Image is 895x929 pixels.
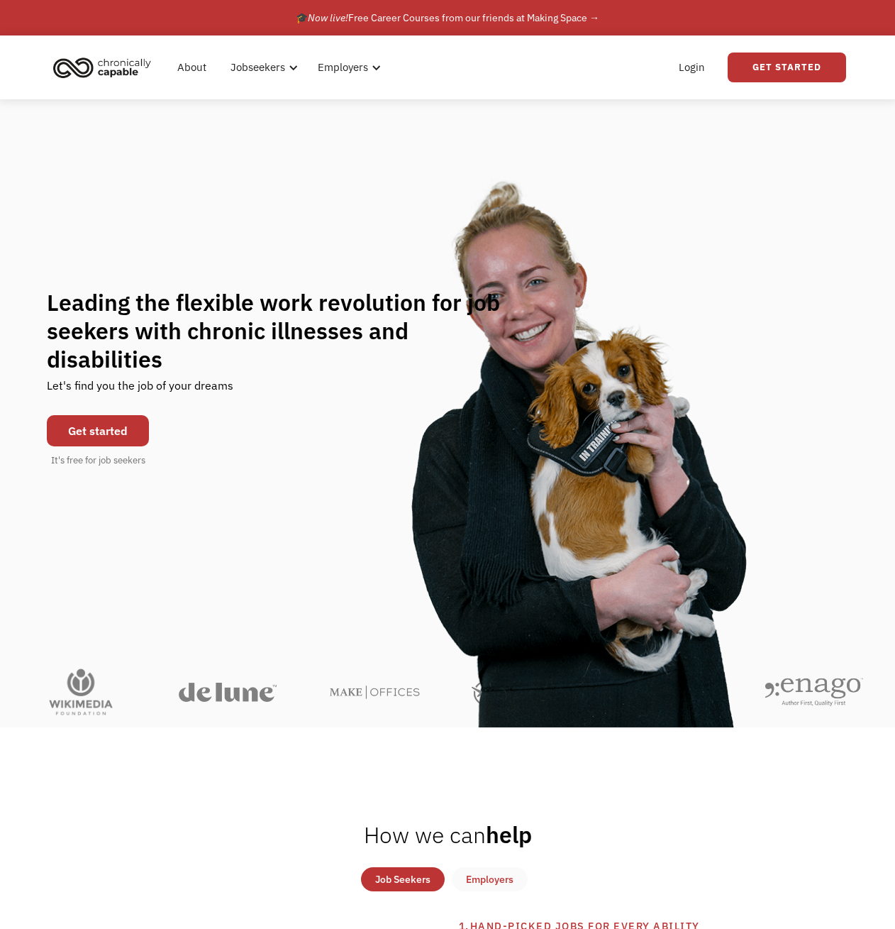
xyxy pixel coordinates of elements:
div: Job Seekers [375,871,430,888]
h2: help [364,820,532,849]
div: Jobseekers [230,59,285,76]
h1: Leading the flexible work revolution for job seekers with chronic illnesses and disabilities [47,288,528,373]
em: Now live! [308,11,348,24]
div: 🎓 Free Career Courses from our friends at Making Space → [296,9,599,26]
span: How we can [364,820,486,850]
div: Employers [309,45,385,90]
img: Chronically Capable logo [49,52,155,83]
a: Login [670,45,713,90]
div: Employers [466,871,513,888]
a: Get Started [728,53,846,82]
a: About [169,45,215,90]
div: Jobseekers [222,45,302,90]
a: home [49,52,162,83]
div: Let's find you the job of your dreams [47,373,233,408]
div: It's free for job seekers [51,453,145,468]
a: Get started [47,415,149,446]
div: Employers [318,59,368,76]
